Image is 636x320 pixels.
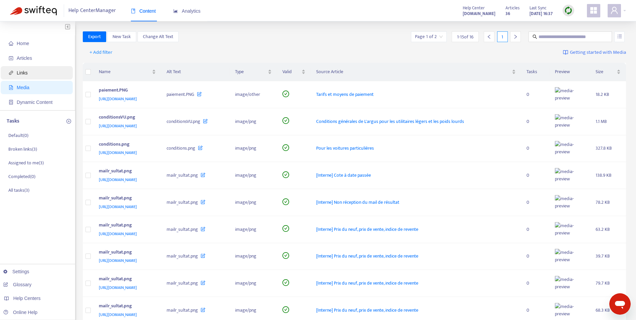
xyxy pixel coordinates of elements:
div: 0 [526,172,544,179]
a: Online Help [3,310,37,315]
span: plus-circle [66,119,71,124]
span: left [487,34,491,39]
td: image/other [230,81,277,108]
span: check-circle [282,279,289,286]
span: conditionsVU.png [167,118,200,125]
div: mailr_sultat.png [99,275,154,284]
div: 0 [526,253,544,260]
span: paiement.PNG [167,91,194,98]
img: media-preview [555,168,575,183]
span: Change Alt Text [143,33,173,40]
div: 18.2 KB [596,91,621,98]
div: 1.1 MB [596,118,621,125]
span: search [533,34,537,39]
span: unordered-list [617,34,622,39]
span: [Interne] Prix du neuf, prix de vente, indice de revente [316,279,418,287]
div: 0 [526,91,544,98]
span: [Interne] Non réception du mail de résultat [316,198,399,206]
a: Getting started with Media [563,47,626,58]
div: mailr_sultat.png [99,221,154,230]
span: Name [99,68,151,75]
span: [URL][DOMAIN_NAME] [99,123,137,129]
span: mailr_sultat.png [167,306,198,314]
span: book [131,9,136,13]
span: + Add filter [89,48,113,56]
span: check-circle [282,198,289,205]
span: account-book [9,56,13,60]
div: 39.7 KB [596,253,621,260]
a: Settings [3,269,29,274]
th: Size [590,63,626,81]
th: Preview [550,63,590,81]
span: Media [17,85,29,90]
span: check-circle [282,171,289,178]
td: image/png [230,135,277,162]
span: appstore [590,6,598,14]
span: [URL][DOMAIN_NAME] [99,311,137,318]
span: Tarifs et moyens de paiement [316,91,374,98]
span: check-circle [282,252,289,259]
span: mailr_sultat.png [167,198,198,206]
th: Source Article [311,63,521,81]
span: Articles [17,55,32,61]
span: New Task [113,33,131,40]
img: Swifteq [10,6,57,15]
div: 0 [526,307,544,314]
span: Analytics [173,8,201,14]
strong: [DOMAIN_NAME] [463,10,495,17]
span: [URL][DOMAIN_NAME] [99,176,137,183]
div: mailr_sultat.png [99,194,154,203]
td: image/png [230,270,277,297]
span: [URL][DOMAIN_NAME] [99,149,137,156]
p: Assigned to me ( 3 ) [8,159,44,166]
span: Content [131,8,156,14]
button: Export [83,31,106,42]
div: 327.8 KB [596,145,621,152]
img: media-preview [555,114,575,129]
div: mailr_sultat.png [99,302,154,311]
span: mailr_sultat.png [167,225,198,233]
span: Conditions générales de L'argus pour les utilitaires légers et les poids lourds [316,118,464,125]
th: Alt Text [161,63,230,81]
td: image/png [230,162,277,189]
span: Articles [505,4,519,12]
span: Help Center Manager [68,4,116,17]
span: user [610,6,618,14]
p: Completed ( 0 ) [8,173,35,180]
span: home [9,41,13,46]
div: 78.2 KB [596,199,621,206]
div: 1 [497,31,508,42]
div: 138.9 KB [596,172,621,179]
span: Source Article [316,68,510,75]
span: Help Centers [13,296,41,301]
span: [URL][DOMAIN_NAME] [99,284,137,291]
p: All tasks ( 3 ) [8,187,29,194]
div: conditions.png [99,141,154,149]
span: right [513,34,518,39]
div: 0 [526,280,544,287]
img: media-preview [555,276,575,291]
span: [URL][DOMAIN_NAME] [99,203,137,210]
div: mailr_sultat.png [99,249,154,257]
span: Help Center [463,4,485,12]
span: check-circle [282,306,289,313]
span: Valid [282,68,300,75]
img: media-preview [555,195,575,210]
span: mailr_sultat.png [167,279,198,287]
th: Name [93,63,162,81]
div: 63.2 KB [596,226,621,233]
td: image/png [230,216,277,243]
span: check-circle [282,117,289,124]
iframe: Bouton de lancement de la fenêtre de messagerie, conversation en cours [609,293,631,315]
span: Export [88,33,101,40]
span: Dynamic Content [17,100,52,105]
div: 0 [526,199,544,206]
span: check-circle [282,144,289,151]
span: [URL][DOMAIN_NAME] [99,230,137,237]
span: [Interne] Cote à date passée [316,171,371,179]
img: media-preview [555,87,575,102]
span: Size [596,68,615,75]
span: Type [235,68,266,75]
div: conditionsVU.png [99,114,154,122]
div: mailr_sultat.png [99,167,154,176]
